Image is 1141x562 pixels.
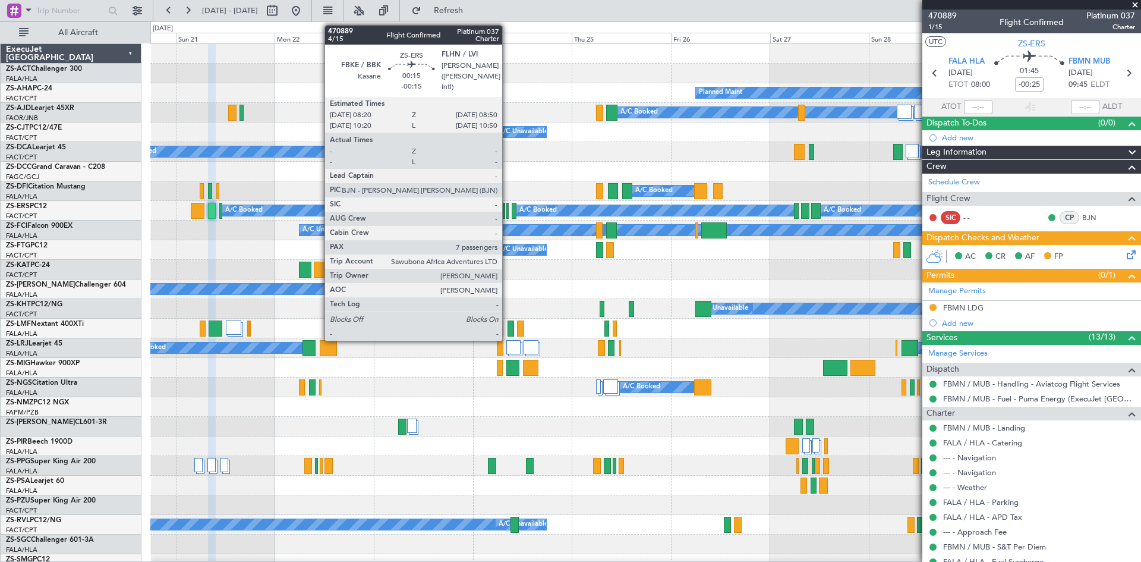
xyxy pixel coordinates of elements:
[6,133,37,142] a: FACT/CPT
[6,517,30,524] span: ZS-RVL
[6,144,66,151] a: ZS-DCALearjet 45
[6,164,105,171] a: ZS-DCCGrand Caravan - C208
[6,526,37,535] a: FACT/CPT
[671,33,770,43] div: Fri 26
[6,379,32,387] span: ZS-NGS
[6,271,37,280] a: FACT/CPT
[6,486,37,495] a: FALA/HLA
[948,67,973,79] span: [DATE]
[1098,117,1115,129] span: (0/0)
[6,506,37,515] a: FACT/CPT
[302,221,352,239] div: A/C Unavailable
[1098,269,1115,281] span: (0/1)
[6,349,37,358] a: FALA/HLA
[6,114,38,123] a: FAOR/JNB
[6,192,37,201] a: FALA/HLA
[6,419,75,426] span: ZS-[PERSON_NAME]
[572,33,671,43] div: Thu 25
[941,101,961,113] span: ATOT
[921,339,959,357] div: A/C Booked
[6,321,31,328] span: ZS-LMF
[620,103,658,121] div: A/C Booked
[6,447,37,456] a: FALA/HLA
[869,33,968,43] div: Sun 28
[943,303,984,313] div: FBMN LDG
[176,33,275,43] div: Sun 21
[6,251,37,260] a: FACT/CPT
[6,262,50,269] a: ZS-KATPC-24
[374,33,473,43] div: Tue 23
[6,144,32,151] span: ZS-DCA
[6,329,37,338] a: FALA/HLA
[928,177,980,189] a: Schedule Crew
[6,203,30,210] span: ZS-ERS
[948,56,985,68] span: FALA HLA
[1068,79,1088,91] span: 09:45
[6,399,69,406] a: ZS-NMZPC12 NGX
[971,79,990,91] span: 08:00
[926,231,1039,245] span: Dispatch Checks and Weather
[926,160,947,174] span: Crew
[928,285,986,297] a: Manage Permits
[943,512,1022,522] a: FALA / HLA - APD Tax
[1020,65,1039,77] span: 01:45
[926,363,959,376] span: Dispatch
[6,242,30,249] span: ZS-FTG
[13,23,129,42] button: All Aircraft
[965,251,976,263] span: AC
[6,65,31,73] span: ZS-ACT
[941,211,960,224] div: SIC
[928,22,957,32] span: 1/15
[6,301,62,308] a: ZS-KHTPC12/NG
[6,458,30,465] span: ZS-PPG
[6,340,62,347] a: ZS-LRJLearjet 45
[6,290,37,299] a: FALA/HLA
[6,124,62,131] a: ZS-CJTPC12/47E
[1054,251,1063,263] span: FP
[1025,251,1035,263] span: AF
[928,348,988,360] a: Manage Services
[943,379,1120,389] a: FBMN / MUB - Handling - Aviatcog Flight Services
[6,360,30,367] span: ZS-MIG
[202,5,258,16] span: [DATE] - [DATE]
[948,79,968,91] span: ETOT
[1068,67,1093,79] span: [DATE]
[424,7,474,15] span: Refresh
[6,310,37,319] a: FACT/CPT
[6,85,52,92] a: ZS-AHAPC-24
[1086,22,1135,32] span: Charter
[6,74,37,83] a: FALA/HLA
[6,85,33,92] span: ZS-AHA
[6,203,47,210] a: ZS-ERSPC12
[153,24,173,34] div: [DATE]
[964,100,992,114] input: --:--
[6,262,30,269] span: ZS-KAT
[36,2,105,20] input: Trip Number
[1018,37,1045,50] span: ZS-ERS
[6,458,96,465] a: ZS-PPGSuper King Air 200
[943,527,1007,537] a: --- - Approach Fee
[1089,331,1115,343] span: (13/13)
[6,545,37,554] a: FALA/HLA
[6,105,31,112] span: ZS-AJD
[1082,212,1109,223] a: BJN
[6,183,28,190] span: ZS-DFI
[926,146,986,159] span: Leg Information
[6,242,48,249] a: ZS-FTGPC12
[943,453,996,463] a: --- - Navigation
[225,202,263,219] div: A/C Booked
[943,497,1019,507] a: FALA / HLA - Parking
[926,117,986,130] span: Dispatch To-Dos
[623,378,660,396] div: A/C Booked
[699,84,742,102] div: Planned Maint
[6,478,30,485] span: ZS-PSA
[1090,79,1110,91] span: ELDT
[942,318,1135,328] div: Add new
[473,33,572,43] div: Wed 24
[6,212,37,221] a: FACT/CPT
[6,164,31,171] span: ZS-DCC
[926,192,970,206] span: Flight Crew
[943,542,1046,552] a: FBMN / MUB - S&T Per Diem
[995,251,1006,263] span: CR
[926,331,957,345] span: Services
